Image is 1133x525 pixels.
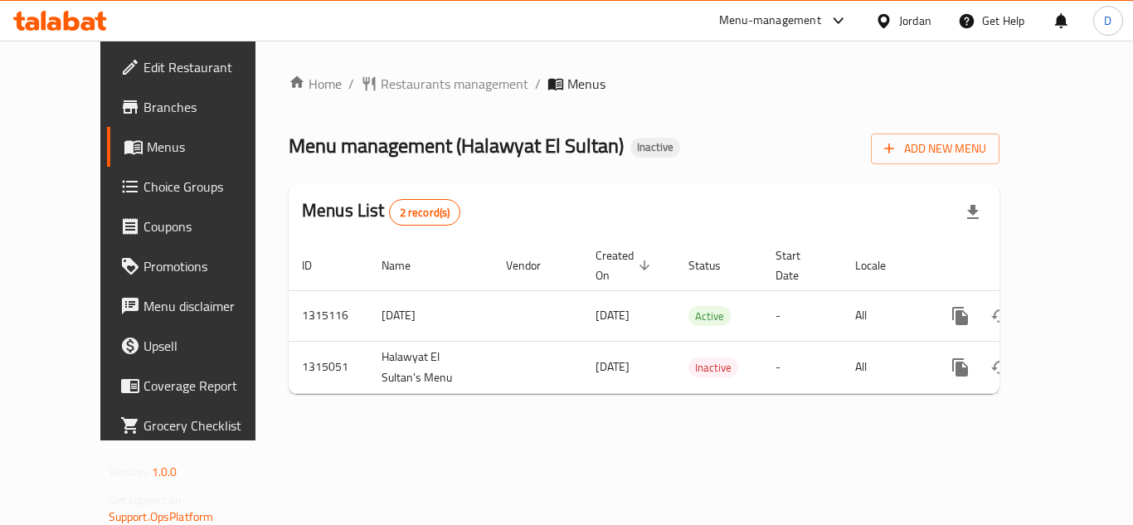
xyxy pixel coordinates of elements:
[348,74,354,94] li: /
[927,241,1113,291] th: Actions
[567,74,605,94] span: Menus
[107,366,289,406] a: Coverage Report
[109,461,149,483] span: Version:
[143,296,276,316] span: Menu disclaimer
[152,461,177,483] span: 1.0.0
[368,290,493,341] td: [DATE]
[871,134,999,164] button: Add New Menu
[107,286,289,326] a: Menu disclaimer
[143,416,276,435] span: Grocery Checklist
[776,245,822,285] span: Start Date
[143,376,276,396] span: Coverage Report
[688,255,742,275] span: Status
[506,255,562,275] span: Vendor
[899,12,931,30] div: Jordan
[381,74,528,94] span: Restaurants management
[630,140,680,154] span: Inactive
[289,127,624,164] span: Menu management ( Halawyat El Sultan )
[143,177,276,197] span: Choice Groups
[107,47,289,87] a: Edit Restaurant
[535,74,541,94] li: /
[596,304,630,326] span: [DATE]
[143,57,276,77] span: Edit Restaurant
[361,74,528,94] a: Restaurants management
[762,290,842,341] td: -
[107,246,289,286] a: Promotions
[289,341,368,393] td: 1315051
[688,307,731,326] span: Active
[143,97,276,117] span: Branches
[289,74,342,94] a: Home
[953,192,993,232] div: Export file
[941,348,980,387] button: more
[842,290,927,341] td: All
[109,489,185,511] span: Get support on:
[107,127,289,167] a: Menus
[596,356,630,377] span: [DATE]
[107,207,289,246] a: Coupons
[941,296,980,336] button: more
[289,241,1113,394] table: enhanced table
[143,336,276,356] span: Upsell
[107,326,289,366] a: Upsell
[762,341,842,393] td: -
[855,255,907,275] span: Locale
[688,306,731,326] div: Active
[289,290,368,341] td: 1315116
[302,255,333,275] span: ID
[630,138,680,158] div: Inactive
[842,341,927,393] td: All
[143,256,276,276] span: Promotions
[302,198,460,226] h2: Menus List
[289,74,999,94] nav: breadcrumb
[107,87,289,127] a: Branches
[107,406,289,445] a: Grocery Checklist
[382,255,432,275] span: Name
[107,167,289,207] a: Choice Groups
[368,341,493,393] td: Halawyat El Sultan's Menu
[688,358,738,377] span: Inactive
[884,139,986,159] span: Add New Menu
[596,245,655,285] span: Created On
[390,205,460,221] span: 2 record(s)
[389,199,461,226] div: Total records count
[143,216,276,236] span: Coupons
[719,11,821,31] div: Menu-management
[1104,12,1111,30] span: D
[147,137,276,157] span: Menus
